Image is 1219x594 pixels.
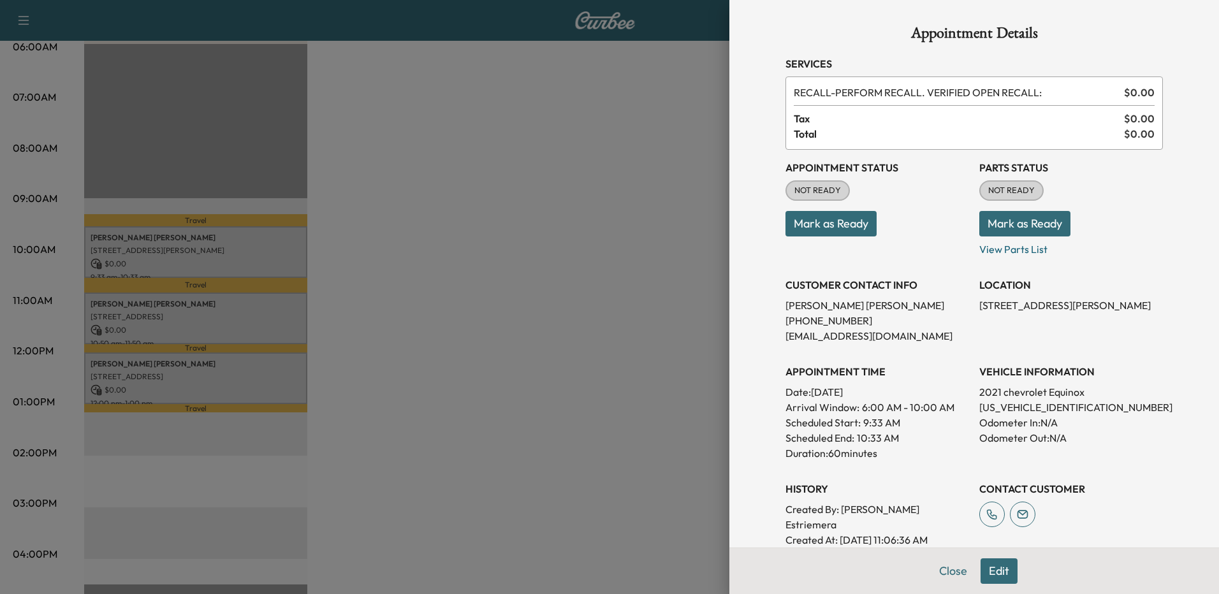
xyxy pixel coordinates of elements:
button: Edit [981,558,1018,584]
p: [US_VEHICLE_IDENTIFICATION_NUMBER] [979,400,1163,415]
p: Duration: 60 minutes [785,445,969,461]
p: [STREET_ADDRESS][PERSON_NAME] [979,298,1163,313]
h3: History [785,481,969,496]
p: Scheduled End: [785,430,854,445]
span: Total [794,126,1124,141]
p: Scheduled Start: [785,415,861,430]
p: [PERSON_NAME] [PERSON_NAME] [785,298,969,313]
h3: CONTACT CUSTOMER [979,481,1163,496]
h1: Appointment Details [785,25,1163,46]
h3: APPOINTMENT TIME [785,364,969,379]
h3: Services [785,56,1163,71]
button: Mark as Ready [785,211,877,236]
p: Created By : [PERSON_NAME] Estriemera [785,502,969,532]
button: Close [931,558,975,584]
h3: VEHICLE INFORMATION [979,364,1163,379]
h3: Parts Status [979,160,1163,175]
span: NOT READY [981,184,1042,197]
h3: LOCATION [979,277,1163,293]
h3: Appointment Status [785,160,969,175]
p: [PHONE_NUMBER] [785,313,969,328]
span: 6:00 AM - 10:00 AM [862,400,954,415]
p: [EMAIL_ADDRESS][DOMAIN_NAME] [785,328,969,344]
p: Date: [DATE] [785,384,969,400]
span: $ 0.00 [1124,85,1155,100]
p: Odometer In: N/A [979,415,1163,430]
p: Odometer Out: N/A [979,430,1163,445]
p: 10:33 AM [857,430,899,445]
p: View Parts List [979,236,1163,257]
p: Arrival Window: [785,400,969,415]
button: Mark as Ready [979,211,1070,236]
span: $ 0.00 [1124,126,1155,141]
span: Tax [794,111,1124,126]
p: Created At : [DATE] 11:06:36 AM [785,532,969,547]
p: 9:33 AM [863,415,900,430]
p: 2021 chevrolet Equinox [979,384,1163,400]
span: PERFORM RECALL. VERIFIED OPEN RECALL: [794,85,1119,100]
h3: CUSTOMER CONTACT INFO [785,277,969,293]
span: NOT READY [787,184,849,197]
span: $ 0.00 [1124,111,1155,126]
